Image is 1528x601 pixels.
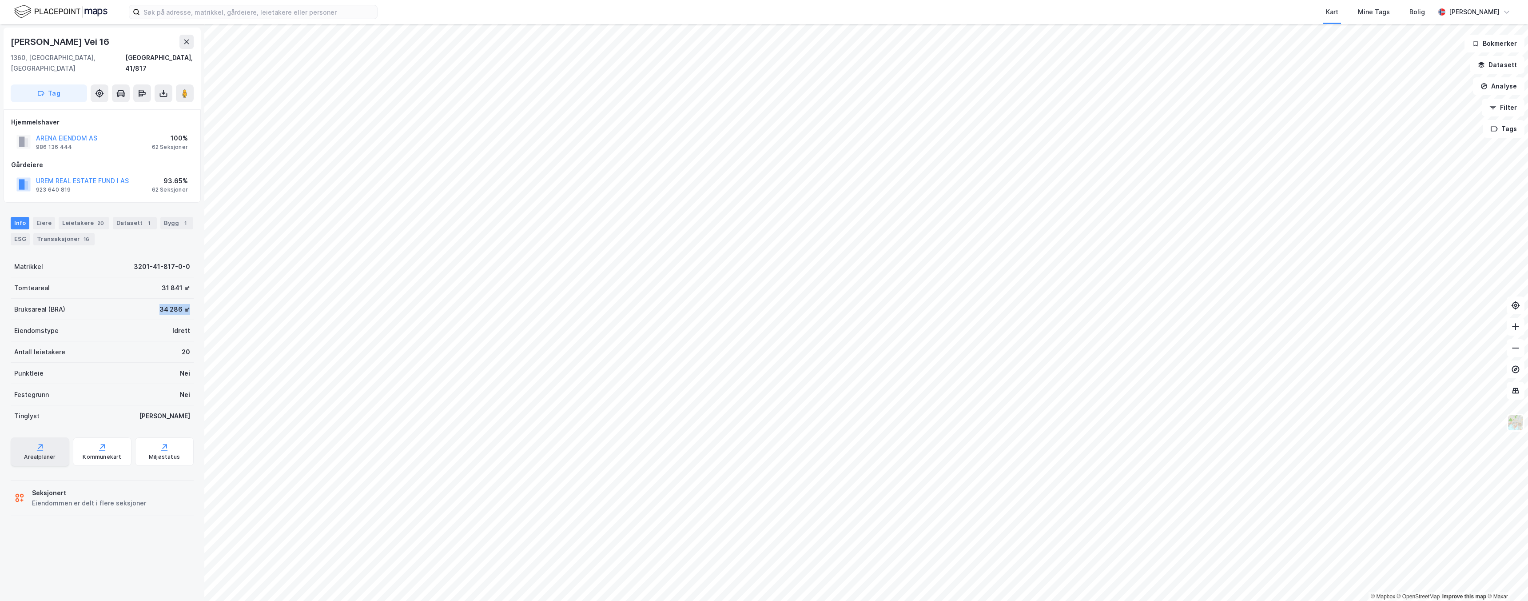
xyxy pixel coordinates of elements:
div: Matrikkel [14,261,43,272]
button: Filter [1482,99,1524,116]
a: Improve this map [1442,593,1486,600]
div: Info [11,217,29,229]
div: Nei [180,389,190,400]
div: Transaksjoner [33,233,95,245]
div: 31 841 ㎡ [162,283,190,293]
button: Tag [11,84,87,102]
div: Idrett [172,325,190,336]
button: Datasett [1470,56,1524,74]
input: Søk på adresse, matrikkel, gårdeiere, leietakere eller personer [140,5,377,19]
div: Festegrunn [14,389,49,400]
div: Antall leietakere [14,347,65,357]
div: 20 [182,347,190,357]
div: ESG [11,233,30,245]
div: [PERSON_NAME] [139,411,190,421]
div: 93.65% [152,176,188,186]
div: 100% [152,133,188,144]
div: 20 [95,219,106,228]
a: Mapbox [1371,593,1395,600]
iframe: Chat Widget [1484,558,1528,601]
div: Kart [1326,7,1338,17]
div: 34 286 ㎡ [159,304,190,315]
div: Bygg [160,217,193,229]
div: Tomteareal [14,283,50,293]
div: Arealplaner [24,453,56,461]
button: Bokmerker [1464,35,1524,52]
img: Z [1507,414,1524,431]
div: Leietakere [59,217,109,229]
div: Seksjonert [32,488,146,498]
button: Analyse [1473,77,1524,95]
div: 1 [144,219,153,228]
div: 62 Seksjoner [152,186,188,193]
div: Mine Tags [1358,7,1390,17]
a: OpenStreetMap [1397,593,1440,600]
div: 1 [181,219,190,228]
div: 62 Seksjoner [152,144,188,151]
div: Eiendomstype [14,325,59,336]
div: 16 [82,235,91,244]
div: Hjemmelshaver [11,117,193,128]
div: [GEOGRAPHIC_DATA], 41/817 [125,52,194,74]
div: Gårdeiere [11,160,193,170]
div: 1360, [GEOGRAPHIC_DATA], [GEOGRAPHIC_DATA] [11,52,125,74]
div: 3201-41-817-0-0 [134,261,190,272]
button: Tags [1483,120,1524,138]
div: Tinglyst [14,411,40,421]
div: Bolig [1409,7,1425,17]
div: [PERSON_NAME] Vei 16 [11,35,111,49]
div: Kommunekart [83,453,121,461]
div: [PERSON_NAME] [1449,7,1500,17]
div: Nei [180,368,190,379]
div: Datasett [113,217,157,229]
div: Eiere [33,217,55,229]
div: Miljøstatus [149,453,180,461]
div: 986 136 444 [36,144,72,151]
img: logo.f888ab2527a4732fd821a326f86c7f29.svg [14,4,107,20]
div: Punktleie [14,368,44,379]
div: Bruksareal (BRA) [14,304,65,315]
div: Eiendommen er delt i flere seksjoner [32,498,146,509]
div: 923 640 819 [36,186,71,193]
